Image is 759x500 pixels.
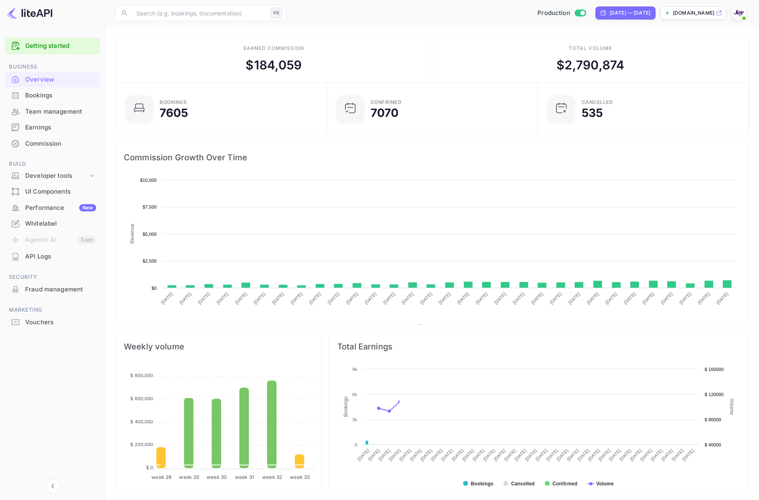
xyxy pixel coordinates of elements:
text: [DATE] [716,291,729,305]
div: Vouchers [25,318,96,327]
text: [DATE] [216,291,229,305]
span: Weekly volume [124,340,314,353]
text: [DATE] [681,448,695,462]
div: Total volume [569,45,612,52]
text: [DATE] [401,291,414,305]
div: Fraud management [25,285,96,294]
div: Developer tools [5,169,100,183]
div: $ 2,790,874 [556,56,625,74]
text: [DATE] [399,448,412,462]
a: Whitelabel [5,216,100,231]
text: [DATE] [493,291,507,305]
span: Security [5,273,100,282]
text: [DATE] [586,291,599,305]
text: [DATE] [367,448,381,462]
tspan: week 31 [235,474,254,480]
div: PerformanceNew [5,200,100,216]
text: [DATE] [524,448,538,462]
text: [DATE] [549,291,563,305]
text: [DATE] [345,291,359,305]
text: [DATE] [482,448,496,462]
text: $5,000 [142,232,157,237]
div: Earned commission [244,45,304,52]
text: [DATE] [160,291,174,305]
text: [DATE] [388,448,402,462]
div: Bookings [5,88,100,103]
div: UI Components [25,187,96,196]
text: Cancelled [511,481,535,487]
a: UI Components [5,184,100,199]
text: $10,000 [140,178,157,183]
text: [DATE] [697,291,711,305]
div: API Logs [25,252,96,261]
tspan: week 30 [207,474,227,480]
text: $0 [151,286,157,291]
div: 7605 [160,107,188,119]
text: Revenue [426,324,446,330]
text: [DATE] [356,448,370,462]
tspan: week 29 [179,474,199,480]
tspan: week 28 [151,474,171,480]
div: Confirmed [371,100,402,105]
text: [DATE] [461,448,475,462]
text: [DATE] [271,291,285,305]
text: Volume [596,481,614,487]
text: 3k [352,417,357,422]
text: [DATE] [604,291,618,305]
text: [DATE] [308,291,322,305]
a: Earnings [5,120,100,135]
text: [DATE] [493,448,507,462]
img: LiteAPI logo [6,6,52,19]
text: [DATE] [530,291,544,305]
div: Fraud management [5,282,100,297]
text: Bookings [343,397,349,417]
text: [DATE] [472,448,485,462]
span: Total Earnings [337,340,741,353]
text: [DATE] [364,291,377,305]
text: $2,500 [142,259,157,263]
text: [DATE] [197,291,211,305]
div: Commission [5,136,100,152]
text: [DATE] [641,291,655,305]
tspan: week 33 [290,474,310,480]
text: [DATE] [179,291,192,305]
text: $ 160000 [705,367,724,372]
text: [DATE] [566,448,580,462]
a: Vouchers [5,315,100,330]
text: 6k [352,392,357,397]
text: [DATE] [475,291,489,305]
a: Overview [5,72,100,87]
span: Marketing [5,306,100,315]
text: [DATE] [629,448,643,462]
text: [DATE] [440,448,454,462]
text: [DATE] [430,448,444,462]
text: [DATE] [419,448,433,462]
div: Overview [25,75,96,84]
text: [DATE] [608,448,622,462]
text: [DATE] [623,291,637,305]
div: Overview [5,72,100,88]
text: [DATE] [660,448,674,462]
span: Build [5,159,100,168]
a: Team management [5,104,100,119]
text: [DATE] [535,448,548,462]
text: [DATE] [382,291,396,305]
div: 7070 [371,107,399,119]
div: UI Components [5,184,100,200]
text: Confirmed [552,481,577,487]
a: API Logs [5,249,100,264]
div: Developer tools [25,171,88,181]
a: Commission [5,136,100,151]
button: Collapse navigation [45,479,60,494]
text: [DATE] [639,448,653,462]
text: [DATE] [678,291,692,305]
div: ⌘K [270,8,282,18]
tspan: week 32 [262,474,282,480]
div: [DATE] — [DATE] [610,9,650,17]
text: [DATE] [660,291,674,305]
text: $ 40000 [705,442,721,447]
input: Search (e.g. bookings, documentation) [132,5,267,21]
text: [DATE] [451,448,465,462]
span: Commission Growth Over Time [124,151,741,164]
